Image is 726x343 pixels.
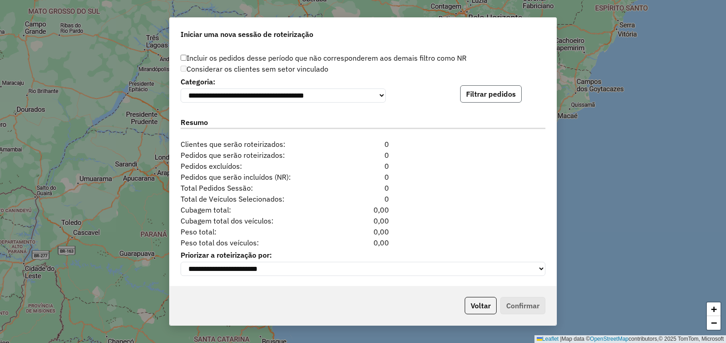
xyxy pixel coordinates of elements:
span: Cubagem total: [175,204,332,215]
div: 0,00 [332,215,394,226]
span: Pedidos que serão incluídos (NR): [175,171,332,182]
span: − [711,317,717,328]
div: 0,00 [332,204,394,215]
label: Incluir os pedidos desse período que não corresponderem aos demais filtro como NR [181,52,467,63]
label: Categoria: [181,76,386,87]
button: Voltar [465,297,497,314]
span: Pedidos excluídos: [175,161,332,171]
span: | [560,336,561,342]
div: 0 [332,182,394,193]
span: Iniciar uma nova sessão de roteirização [181,29,313,40]
a: Leaflet [537,336,559,342]
div: 0 [332,193,394,204]
a: OpenStreetMap [590,336,629,342]
span: Cubagem total dos veículos: [175,215,332,226]
input: Considerar os clientes sem setor vinculado [181,66,187,72]
span: Clientes que serão roteirizados: [175,139,332,150]
button: Filtrar pedidos [460,85,522,103]
label: Considerar os clientes sem setor vinculado [181,63,328,74]
div: 0,00 [332,237,394,248]
a: Zoom out [707,316,721,330]
div: 0 [332,161,394,171]
label: Priorizar a roteirização por: [181,249,545,260]
span: Total de Veículos Selecionados: [175,193,332,204]
div: Map data © contributors,© 2025 TomTom, Microsoft [534,335,726,343]
span: Pedidos que serão roteirizados: [175,150,332,161]
span: Peso total dos veículos: [175,237,332,248]
div: 0 [332,150,394,161]
a: Zoom in [707,302,721,316]
span: Peso total: [175,226,332,237]
div: 0,00 [332,226,394,237]
input: Incluir os pedidos desse período que não corresponderem aos demais filtro como NR [181,55,187,61]
span: + [711,303,717,315]
span: Total Pedidos Sessão: [175,182,332,193]
div: 0 [332,139,394,150]
div: 0 [332,171,394,182]
label: Resumo [181,117,545,129]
